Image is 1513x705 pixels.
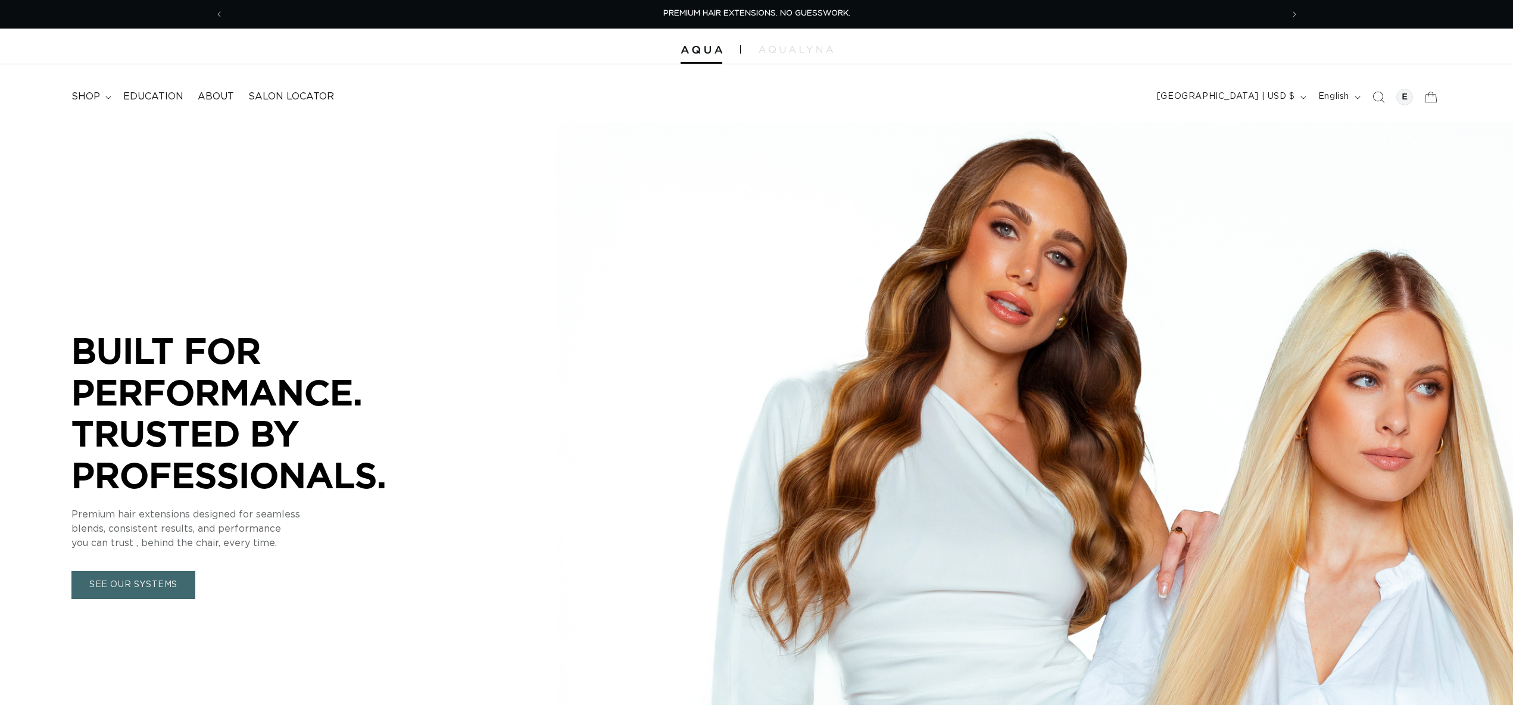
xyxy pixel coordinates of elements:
[71,508,429,522] p: Premium hair extensions designed for seamless
[71,572,195,600] a: SEE OUR SYSTEMS
[1365,84,1392,110] summary: Search
[1318,91,1349,103] span: English
[1150,86,1311,108] button: [GEOGRAPHIC_DATA] | USD $
[1311,86,1365,108] button: English
[64,83,116,110] summary: shop
[123,91,183,103] span: Education
[1157,91,1295,103] span: [GEOGRAPHIC_DATA] | USD $
[248,91,334,103] span: Salon Locator
[241,83,341,110] a: Salon Locator
[206,3,232,26] button: Previous announcement
[663,10,850,17] span: PREMIUM HAIR EXTENSIONS. NO GUESSWORK.
[681,46,722,54] img: Aqua Hair Extensions
[71,536,429,551] p: you can trust , behind the chair, every time.
[198,91,234,103] span: About
[191,83,241,110] a: About
[1281,3,1308,26] button: Next announcement
[71,330,429,495] p: BUILT FOR PERFORMANCE. TRUSTED BY PROFESSIONALS.
[71,91,100,103] span: shop
[759,46,833,53] img: aqualyna.com
[71,522,429,536] p: blends, consistent results, and performance
[116,83,191,110] a: Education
